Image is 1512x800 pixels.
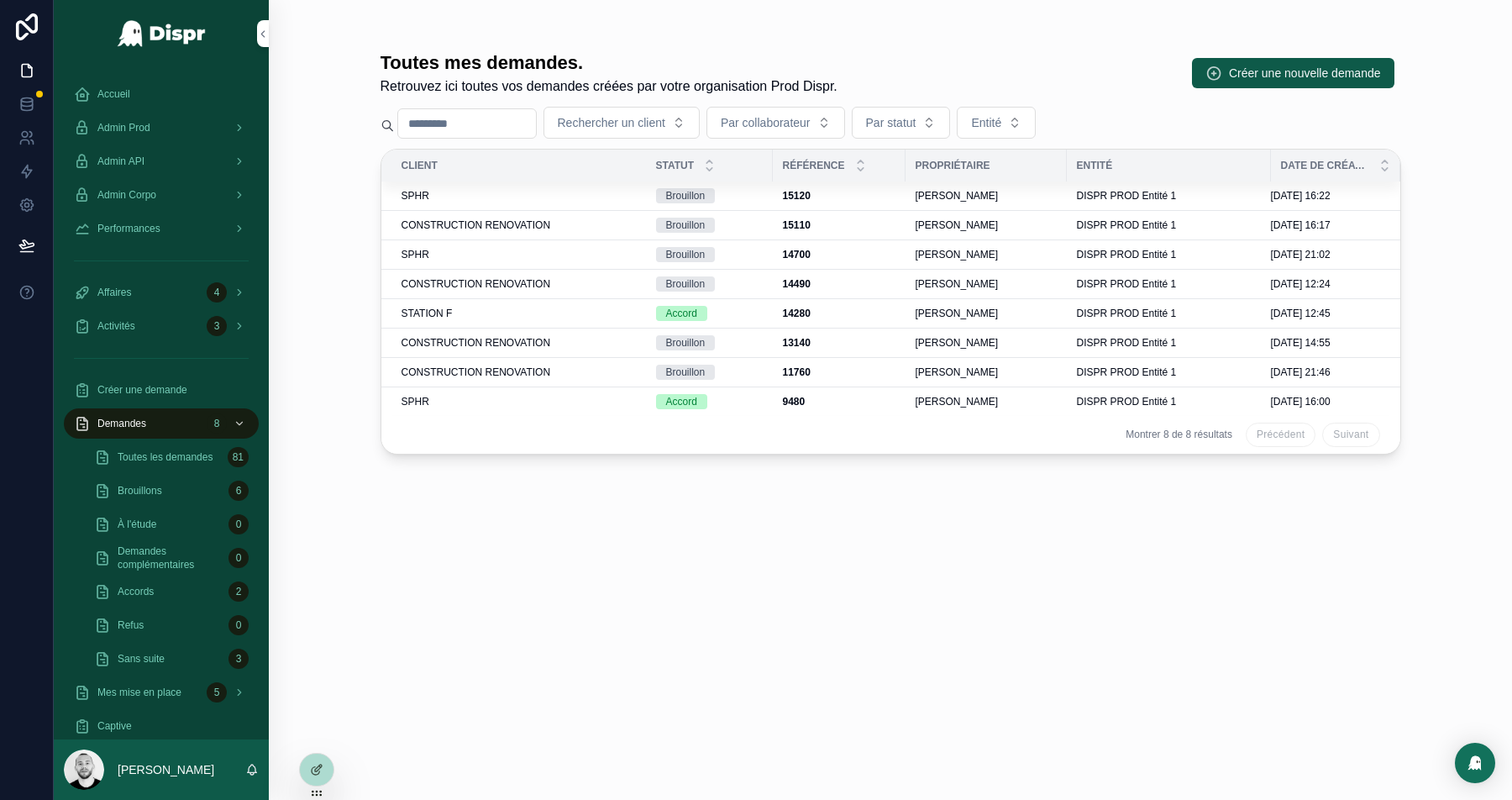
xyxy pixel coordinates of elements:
span: STATION F [402,307,453,320]
span: [DATE] 16:17 [1271,218,1331,232]
a: [DATE] 16:17 [1271,218,1380,232]
span: SPHR [402,189,429,203]
span: Admin Prod [97,121,150,134]
span: SPHR [402,395,429,408]
strong: 14700 [783,249,811,261]
a: [DATE] 16:22 [1271,189,1380,203]
a: Accord [656,394,763,409]
p: [PERSON_NAME] [118,761,214,778]
div: 3 [207,316,227,336]
div: 8 [207,413,227,434]
a: À l'étude0 [84,509,259,539]
a: Brouillon [656,276,763,292]
a: Accueil [64,79,259,109]
h1: Toutes mes demandes. [381,50,837,76]
span: Accueil [97,87,130,101]
span: Créer une nouvelle demande [1229,65,1381,82]
div: Accord [666,394,697,409]
span: Statut [656,159,695,172]
span: Accords [118,585,154,598]
a: [PERSON_NAME] [916,248,1057,261]
span: [PERSON_NAME] [916,366,999,379]
strong: 15110 [783,219,811,231]
a: 14280 [783,307,895,320]
span: DISPR PROD Entité 1 [1077,277,1177,291]
a: Mes mise en place5 [64,677,259,708]
span: SPHR [402,248,429,261]
span: [PERSON_NAME] [916,336,999,350]
button: Select Button [543,107,700,139]
div: 3 [228,649,249,669]
a: Brouillon [656,247,763,262]
a: Admin Corpo [64,180,259,210]
span: Par collaborateur [721,114,811,131]
a: Brouillon [656,188,763,203]
div: 5 [207,682,227,703]
span: DISPR PROD Entité 1 [1077,366,1177,379]
a: Accord [656,306,763,321]
span: CONSTRUCTION RENOVATION [402,277,551,291]
span: [PERSON_NAME] [916,248,999,261]
span: Performances [97,222,160,235]
a: CONSTRUCTION RENOVATION [402,366,636,379]
a: [DATE] 21:46 [1271,366,1380,379]
a: Captive [64,711,259,741]
span: Entité [971,114,1001,131]
a: [PERSON_NAME] [916,336,1057,350]
span: Référence [783,159,845,172]
span: Propriétaire [916,159,990,172]
a: 14700 [783,248,895,261]
span: Toutes les demandes [118,450,213,464]
span: [PERSON_NAME] [916,307,999,320]
button: Select Button [852,107,951,139]
a: [DATE] 21:02 [1271,248,1380,261]
a: Admin API [64,146,259,176]
a: Admin Prod [64,113,259,143]
span: DISPR PROD Entité 1 [1077,395,1177,408]
a: 9480 [783,395,895,408]
div: 4 [207,282,227,303]
div: Brouillon [666,276,706,292]
div: Brouillon [666,247,706,262]
a: SPHR [402,189,636,203]
span: DISPR PROD Entité 1 [1077,336,1177,350]
div: Brouillon [666,218,706,233]
a: [PERSON_NAME] [916,189,1057,203]
a: Sans suite3 [84,644,259,674]
a: [DATE] 12:24 [1271,277,1380,291]
a: [PERSON_NAME] [916,218,1057,232]
a: DISPR PROD Entité 1 [1077,395,1261,408]
a: Performances [64,213,259,244]
span: Refus [118,618,144,632]
span: Admin Corpo [97,188,156,202]
a: DISPR PROD Entité 1 [1077,277,1261,291]
a: [DATE] 14:55 [1271,336,1380,350]
span: Montrer 8 de 8 résultats [1126,428,1232,441]
a: [PERSON_NAME] [916,366,1057,379]
span: Entité [1077,159,1113,172]
a: Affaires4 [64,277,259,308]
a: SPHR [402,248,636,261]
a: [PERSON_NAME] [916,277,1057,291]
a: 13140 [783,336,895,350]
a: Activités3 [64,311,259,341]
span: Sans suite [118,652,165,666]
span: [PERSON_NAME] [916,395,999,408]
span: DISPR PROD Entité 1 [1077,307,1177,320]
a: CONSTRUCTION RENOVATION [402,336,636,350]
a: Brouillon [656,218,763,233]
div: Brouillon [666,365,706,380]
div: 6 [228,481,249,501]
span: Admin API [97,155,144,168]
a: 15110 [783,218,895,232]
a: Toutes les demandes81 [84,442,259,472]
span: Par statut [866,114,916,131]
div: 81 [228,447,249,467]
a: STATION F [402,307,636,320]
a: Refus0 [84,610,259,640]
a: 14490 [783,277,895,291]
a: CONSTRUCTION RENOVATION [402,218,636,232]
span: [DATE] 14:55 [1271,336,1331,350]
a: Créer une demande [64,375,259,405]
span: [PERSON_NAME] [916,189,999,203]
